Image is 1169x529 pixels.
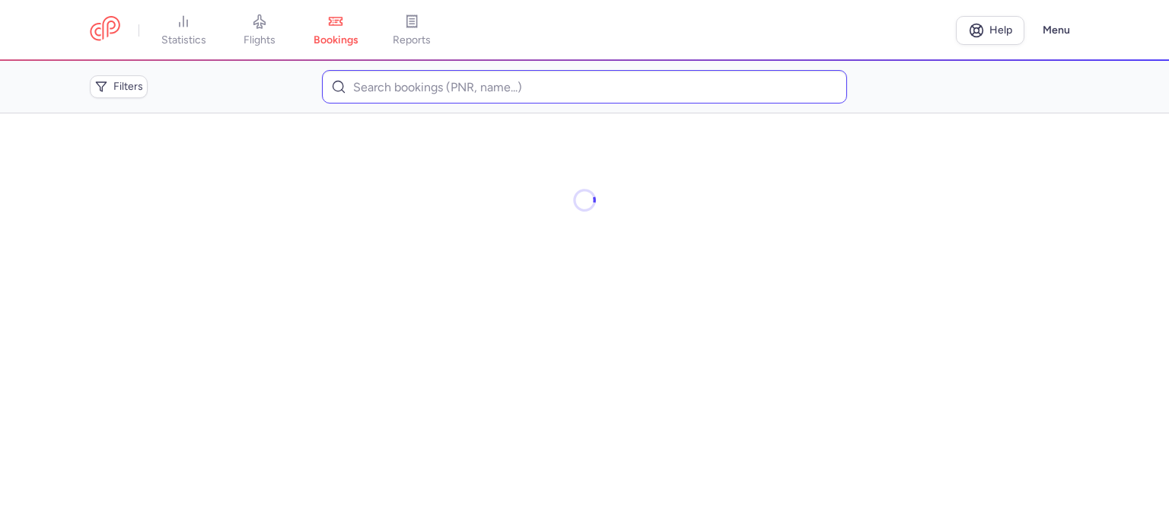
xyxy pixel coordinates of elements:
[322,70,846,104] input: Search bookings (PNR, name...)
[374,14,450,47] a: reports
[298,14,374,47] a: bookings
[90,16,120,44] a: CitizenPlane red outlined logo
[145,14,221,47] a: statistics
[314,33,358,47] span: bookings
[956,16,1024,45] a: Help
[393,33,431,47] span: reports
[113,81,143,93] span: Filters
[221,14,298,47] a: flights
[989,24,1012,36] span: Help
[161,33,206,47] span: statistics
[1034,16,1079,45] button: Menu
[90,75,148,98] button: Filters
[244,33,276,47] span: flights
